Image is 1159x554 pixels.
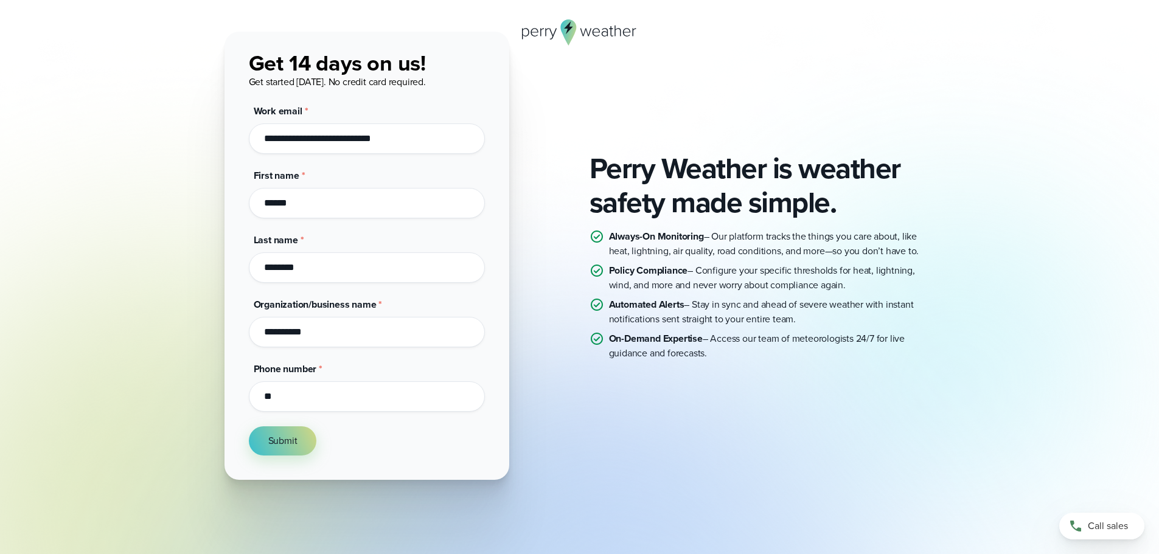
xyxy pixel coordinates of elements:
p: – Stay in sync and ahead of severe weather with instant notifications sent straight to your entir... [609,297,935,327]
a: Call sales [1059,513,1144,539]
span: Call sales [1088,519,1128,533]
p: – Configure your specific thresholds for heat, lightning, wind, and more and never worry about co... [609,263,935,293]
p: – Our platform tracks the things you care about, like heat, lightning, air quality, road conditio... [609,229,935,258]
p: – Access our team of meteorologists 24/7 for live guidance and forecasts. [609,331,935,361]
span: Get 14 days on us! [249,47,426,79]
strong: Always-On Monitoring [609,229,704,243]
span: Get started [DATE]. No credit card required. [249,75,426,89]
span: Submit [268,434,298,448]
button: Submit [249,426,317,455]
span: Organization/business name [254,297,377,311]
strong: Automated Alerts [609,297,684,311]
span: Work email [254,104,302,118]
span: Last name [254,233,298,247]
span: Phone number [254,362,317,376]
strong: Policy Compliance [609,263,688,277]
strong: On-Demand Expertise [609,331,703,345]
span: First name [254,168,299,182]
h2: Perry Weather is weather safety made simple. [590,151,935,220]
